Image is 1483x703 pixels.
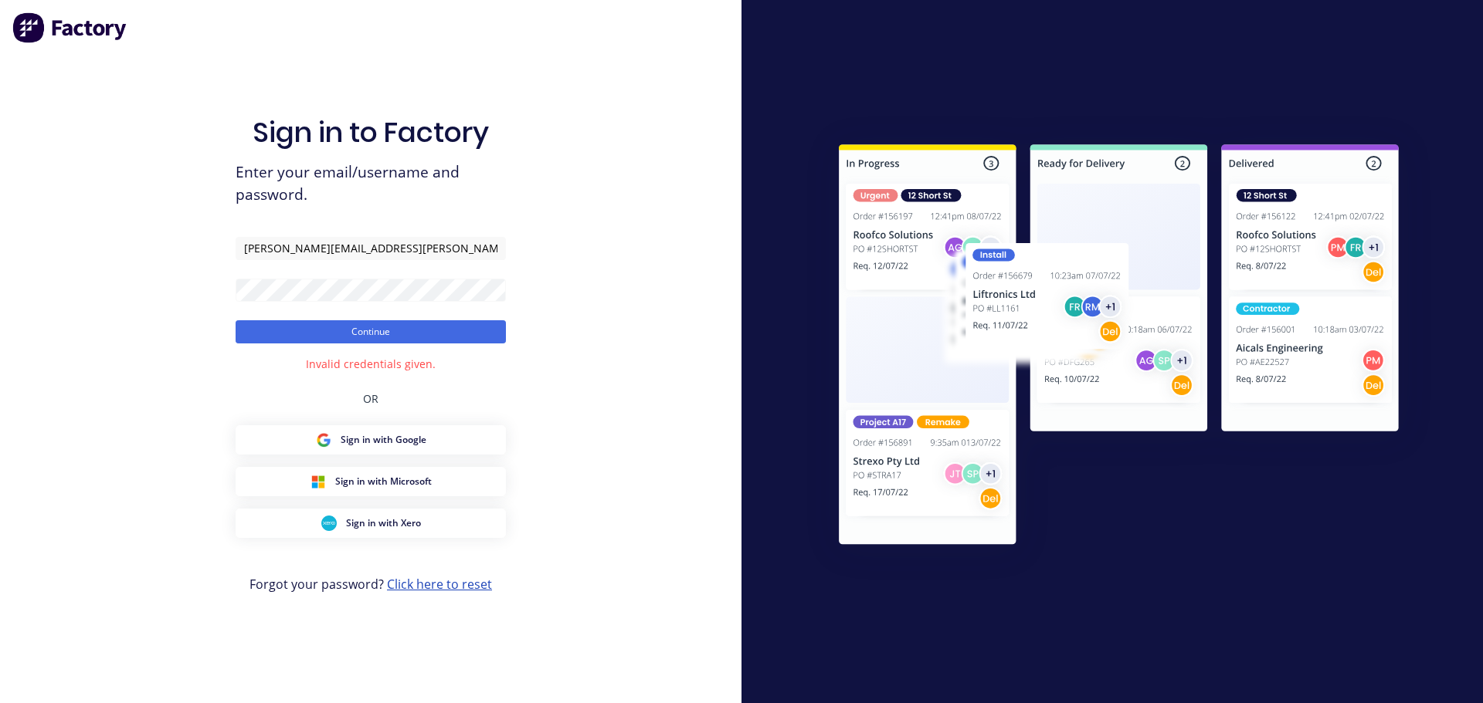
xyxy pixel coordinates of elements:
[363,372,378,425] div: OR
[321,515,337,531] img: Xero Sign in
[311,474,326,489] img: Microsoft Sign in
[249,575,492,593] span: Forgot your password?
[236,425,506,455] button: Google Sign inSign in with Google
[253,116,489,149] h1: Sign in to Factory
[236,161,506,206] span: Enter your email/username and password.
[341,433,426,447] span: Sign in with Google
[387,576,492,593] a: Click here to reset
[335,475,432,488] span: Sign in with Microsoft
[12,12,128,43] img: Factory
[236,509,506,538] button: Xero Sign inSign in with Xero
[805,113,1433,581] img: Sign in
[306,356,436,372] div: Invalid credentials given.
[236,467,506,496] button: Microsoft Sign inSign in with Microsoft
[346,516,421,530] span: Sign in with Xero
[236,320,506,343] button: Continue
[316,432,331,448] img: Google Sign in
[236,237,506,260] input: Email/Username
